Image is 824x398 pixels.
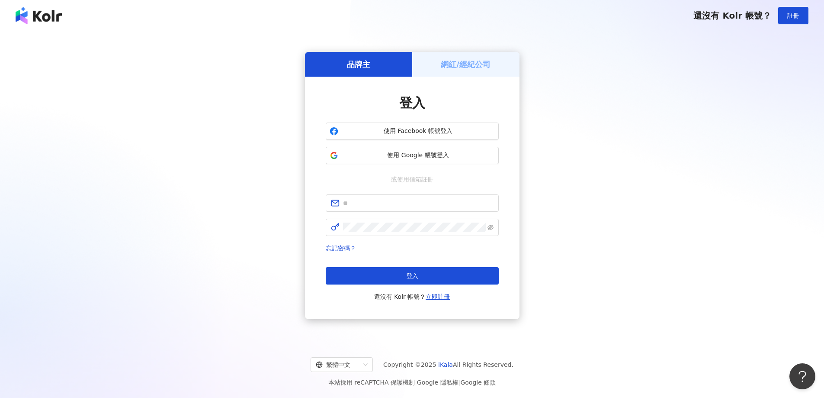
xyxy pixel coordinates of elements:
[399,95,425,110] span: 登入
[328,377,496,388] span: 本站採用 reCAPTCHA 保護機制
[342,127,495,136] span: 使用 Facebook 帳號登入
[693,10,771,21] span: 還沒有 Kolr 帳號？
[426,293,450,300] a: 立即註冊
[326,267,499,285] button: 登入
[789,363,815,389] iframe: Help Scout Beacon - Open
[326,245,356,252] a: 忘記密碼？
[438,361,453,368] a: iKala
[415,379,417,386] span: |
[460,379,496,386] a: Google 條款
[787,12,799,19] span: 註冊
[406,272,418,279] span: 登入
[778,7,808,24] button: 註冊
[385,175,439,184] span: 或使用信箱註冊
[326,147,499,164] button: 使用 Google 帳號登入
[316,358,360,372] div: 繁體中文
[383,359,513,370] span: Copyright © 2025 All Rights Reserved.
[441,59,491,70] h5: 網紅/經紀公司
[374,291,450,302] span: 還沒有 Kolr 帳號？
[487,224,494,230] span: eye-invisible
[326,123,499,140] button: 使用 Facebook 帳號登入
[342,151,495,160] span: 使用 Google 帳號登入
[16,7,62,24] img: logo
[458,379,461,386] span: |
[347,59,370,70] h5: 品牌主
[417,379,458,386] a: Google 隱私權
